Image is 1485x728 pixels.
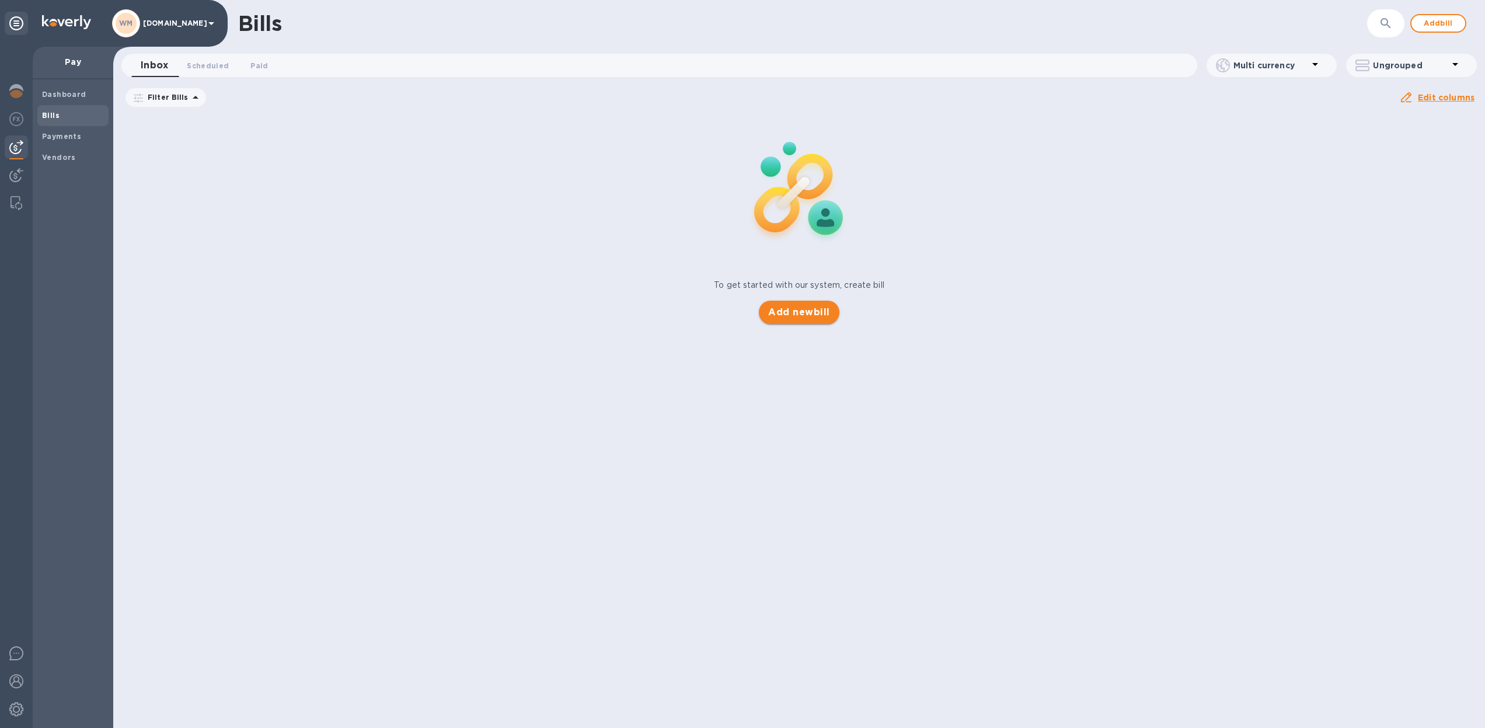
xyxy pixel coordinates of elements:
[42,153,76,162] b: Vendors
[5,12,28,35] div: Unpin categories
[714,279,884,291] p: To get started with our system, create bill
[238,11,281,36] h1: Bills
[119,19,133,27] b: WM
[759,301,839,324] button: Add newbill
[143,92,189,102] p: Filter Bills
[9,112,23,126] img: Foreign exchange
[141,57,168,74] span: Inbox
[187,60,229,72] span: Scheduled
[42,111,60,120] b: Bills
[1418,93,1474,102] u: Edit columns
[1421,16,1456,30] span: Add bill
[1373,60,1448,71] p: Ungrouped
[42,90,86,99] b: Dashboard
[768,305,829,319] span: Add new bill
[250,60,268,72] span: Paid
[42,15,91,29] img: Logo
[42,132,81,141] b: Payments
[143,19,201,27] p: [DOMAIN_NAME]
[1233,60,1309,71] p: Multi currency
[42,56,104,68] p: Pay
[1410,14,1466,33] button: Addbill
